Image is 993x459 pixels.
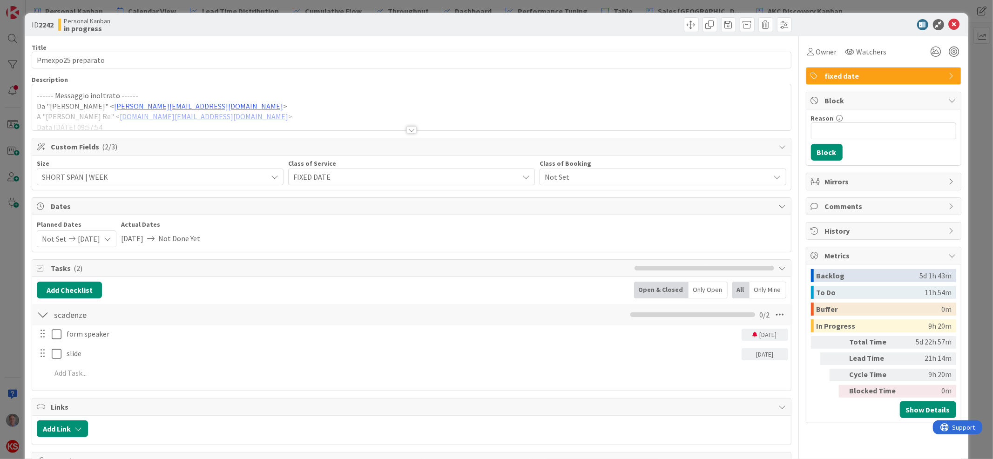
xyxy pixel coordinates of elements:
span: Custom Fields [51,141,774,152]
span: Not Set [545,170,765,183]
div: 0m [942,303,952,316]
button: Block [811,144,843,161]
span: Watchers [857,46,887,57]
span: [DATE] [78,231,100,247]
div: Class of Booking [540,160,786,167]
input: Add Checklist... [51,306,260,323]
div: 11h 54m [925,286,952,299]
label: Title [32,43,47,52]
p: slide [67,348,738,359]
div: Lead Time [850,352,901,365]
div: Open & Closed [634,282,689,298]
button: Show Details [900,401,956,418]
span: ( 2 ) [74,263,82,273]
div: All [732,282,750,298]
span: Comments [825,201,944,212]
button: Add Link [37,420,88,437]
div: Cycle Time [850,369,901,381]
p: ------ Messaggio inoltrato ------ [37,90,786,101]
span: Metrics [825,250,944,261]
span: Owner [816,46,837,57]
div: 21h 14m [905,352,952,365]
span: Tasks [51,263,629,274]
span: Mirrors [825,176,944,187]
div: Only Mine [750,282,786,298]
span: Actual Dates [121,220,200,229]
div: 0m [905,385,952,398]
span: ( 2/3 ) [102,142,117,151]
div: To Do [817,286,925,299]
input: type card name here... [32,52,791,68]
span: History [825,225,944,236]
div: 5d 1h 43m [920,269,952,282]
span: [DATE] [121,230,143,246]
a: [PERSON_NAME][EMAIL_ADDRESS][DOMAIN_NAME] [114,101,283,111]
div: 9h 20m [929,319,952,332]
div: Blocked Time [850,385,901,398]
span: Description [32,75,68,84]
b: 2242 [39,20,54,29]
span: Links [51,401,774,412]
div: Class of Service [288,160,535,167]
div: [DATE] [742,348,788,360]
span: Support [20,1,42,13]
span: Block [825,95,944,106]
span: Planned Dates [37,220,116,229]
p: form speaker [67,329,738,339]
p: Da "[PERSON_NAME]" < > [37,101,786,112]
label: Reason [811,114,834,122]
span: fixed date [825,70,944,81]
span: Not Set [42,231,67,247]
span: Dates [51,201,774,212]
div: Size [37,160,284,167]
span: Not Done Yet [158,230,200,246]
span: SHORT SPAN | WEEK [42,170,263,183]
span: FIXED DATE [293,170,514,183]
div: In Progress [817,319,929,332]
div: 5d 22h 57m [905,336,952,349]
span: 0 / 2 [760,309,770,320]
div: Only Open [689,282,728,298]
div: [DATE] [742,329,788,341]
div: 9h 20m [905,369,952,381]
div: Total Time [850,336,901,349]
b: in progress [64,25,110,32]
span: Personal Kanban [64,17,110,25]
div: Backlog [817,269,920,282]
span: ID [32,19,54,30]
button: Add Checklist [37,282,102,298]
div: Buffer [817,303,942,316]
